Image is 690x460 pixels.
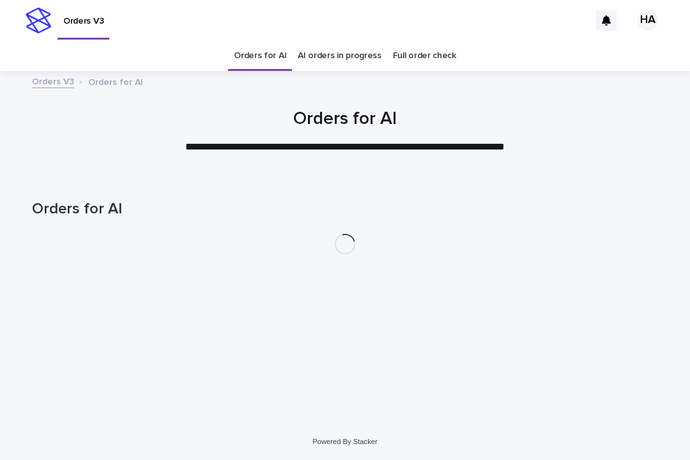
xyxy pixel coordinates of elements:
[88,74,143,88] p: Orders for AI
[393,41,456,71] a: Full order check
[234,41,286,71] a: Orders for AI
[32,109,658,130] h1: Orders for AI
[32,73,74,88] a: Orders V3
[298,41,381,71] a: AI orders in progress
[26,8,51,33] img: stacker-logo-s-only.png
[312,438,377,445] a: Powered By Stacker
[638,10,658,31] div: HA
[32,200,658,218] h1: Orders for AI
